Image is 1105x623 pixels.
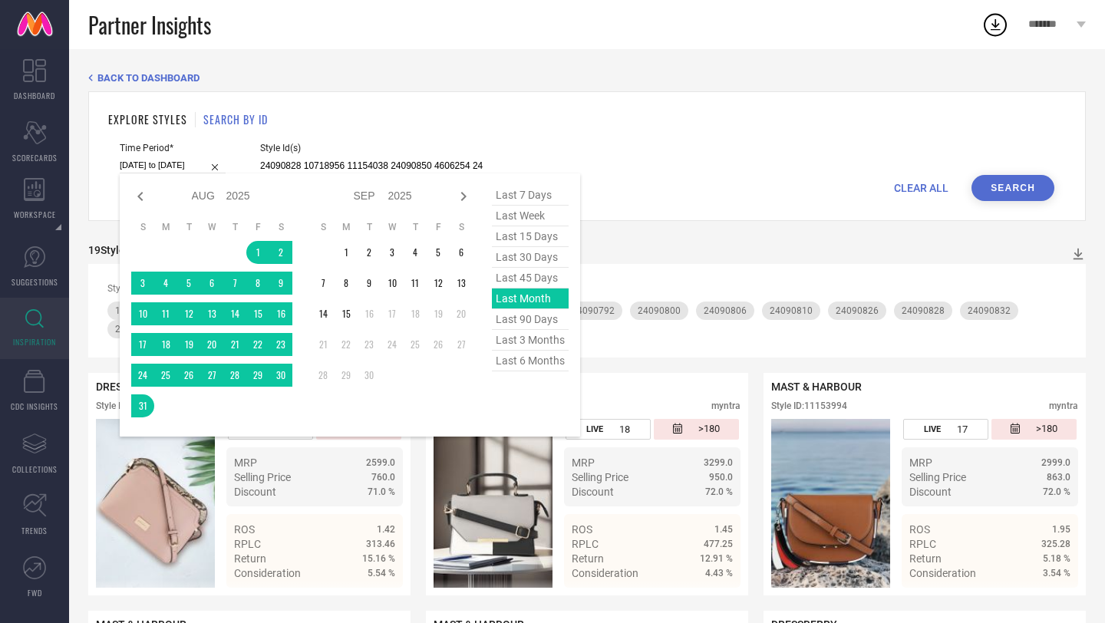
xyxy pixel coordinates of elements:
th: Thursday [223,221,246,233]
span: MAST & HARBOUR [771,381,862,393]
td: Tue Sep 16 2025 [358,302,381,325]
span: last 6 months [492,351,569,371]
div: Back TO Dashboard [88,72,1086,84]
span: 24090806 [704,305,747,316]
td: Wed Aug 13 2025 [200,302,223,325]
td: Sun Sep 21 2025 [312,333,335,356]
span: Selling Price [572,471,628,483]
span: DRESSBERRY [96,381,162,393]
span: 477.25 [704,539,733,549]
span: 2999.0 [1041,457,1070,468]
span: 5.54 % [368,568,395,578]
span: last 7 days [492,185,569,206]
td: Fri Sep 12 2025 [427,272,450,295]
td: Sat Sep 06 2025 [450,241,473,264]
th: Sunday [312,221,335,233]
span: last 90 days [492,309,569,330]
span: Consideration [909,567,976,579]
h1: SEARCH BY ID [203,111,268,127]
span: 72.0 % [705,486,733,497]
td: Thu Sep 04 2025 [404,241,427,264]
td: Tue Aug 05 2025 [177,272,200,295]
div: Previous month [131,187,150,206]
img: Style preview image [771,419,890,588]
span: 2599.0 [366,457,395,468]
input: Enter comma separated style ids e.g. 12345, 67890 [260,157,483,175]
td: Thu Aug 21 2025 [223,333,246,356]
span: Discount [572,486,614,498]
td: Mon Sep 29 2025 [335,364,358,387]
span: >180 [1036,423,1057,436]
a: Details [345,595,395,607]
td: Mon Aug 18 2025 [154,333,177,356]
span: 760.0 [371,472,395,483]
td: Sat Sep 20 2025 [450,302,473,325]
td: Tue Aug 12 2025 [177,302,200,325]
td: Sun Sep 07 2025 [312,272,335,295]
span: INSPIRATION [13,336,56,348]
div: myntra [711,400,741,411]
span: 1.95 [1052,524,1070,535]
span: 3299.0 [704,457,733,468]
span: CLEAR ALL [894,182,948,194]
div: Number of days the style has been live on the platform [566,419,650,440]
div: myntra [1049,400,1078,411]
span: Time Period* [120,143,226,153]
td: Wed Aug 27 2025 [200,364,223,387]
td: Sat Aug 30 2025 [269,364,292,387]
td: Mon Sep 01 2025 [335,241,358,264]
td: Wed Aug 20 2025 [200,333,223,356]
td: Fri Aug 08 2025 [246,272,269,295]
td: Thu Sep 18 2025 [404,302,427,325]
span: 5.18 % [1043,553,1070,564]
span: CDC INSIGHTS [11,400,58,412]
td: Sun Sep 14 2025 [312,302,335,325]
td: Tue Aug 19 2025 [177,333,200,356]
td: Sun Aug 17 2025 [131,333,154,356]
td: Sat Aug 23 2025 [269,333,292,356]
span: 24090832 [968,305,1011,316]
span: RPLC [234,538,261,550]
span: 24090810 [770,305,813,316]
td: Fri Sep 26 2025 [427,333,450,356]
td: Sun Aug 24 2025 [131,364,154,387]
span: WORKSPACE [14,209,56,220]
span: 24090850 [115,324,158,335]
span: ROS [572,523,592,536]
th: Tuesday [358,221,381,233]
span: Return [234,552,266,565]
td: Sun Aug 03 2025 [131,272,154,295]
td: Sun Aug 31 2025 [131,394,154,417]
span: last 45 days [492,268,569,288]
button: Search [971,175,1054,201]
td: Sun Aug 10 2025 [131,302,154,325]
div: Click to view image [96,419,215,588]
div: Style ID: 11153994 [771,400,847,411]
td: Tue Sep 23 2025 [358,333,381,356]
td: Wed Sep 10 2025 [381,272,404,295]
td: Thu Sep 25 2025 [404,333,427,356]
td: Mon Sep 22 2025 [335,333,358,356]
span: >180 [698,423,720,436]
div: Style Ids [107,283,1067,294]
td: Fri Aug 01 2025 [246,241,269,264]
span: 863.0 [1047,472,1070,483]
span: Selling Price [234,471,291,483]
td: Tue Sep 30 2025 [358,364,381,387]
span: Consideration [572,567,638,579]
span: 950.0 [709,472,733,483]
a: Details [683,595,733,607]
span: LIVE [924,424,941,434]
span: 18 [619,424,630,435]
span: 17 [957,424,968,435]
div: Style ID: 10682282 [96,400,172,411]
span: TRENDS [21,525,48,536]
td: Mon Aug 11 2025 [154,302,177,325]
td: Wed Sep 03 2025 [381,241,404,264]
th: Sunday [131,221,154,233]
span: MRP [572,457,595,469]
span: 3.54 % [1043,568,1070,578]
td: Fri Aug 15 2025 [246,302,269,325]
td: Sat Sep 27 2025 [450,333,473,356]
span: 24090826 [836,305,879,316]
